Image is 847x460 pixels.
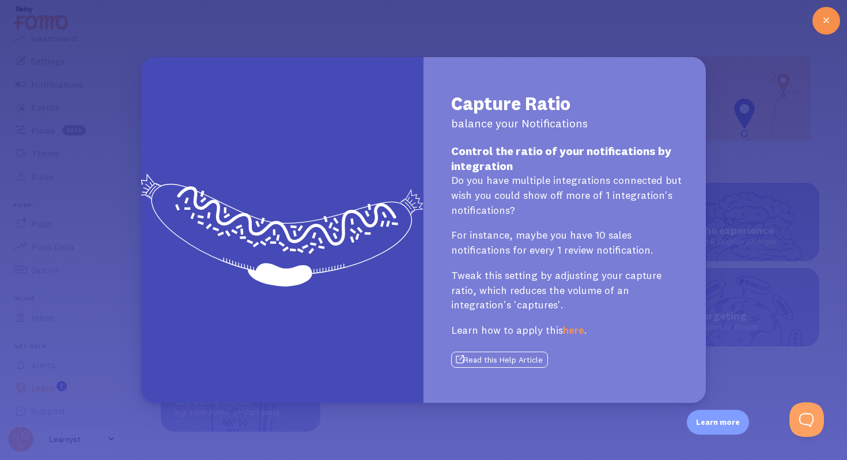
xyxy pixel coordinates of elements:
[451,228,685,257] p: For instance, maybe you have 10 sales notifications for every 1 review notification.
[451,323,685,338] p: Learn how to apply this .
[789,402,824,437] iframe: Help Scout Beacon - Open
[451,173,685,217] p: Do you have multiple integrations connected but wish you could show off more of 1 integration's n...
[687,410,749,435] div: Learn more
[451,144,685,173] h2: Control the ratio of your notifications by integration
[696,417,740,428] p: Learn more
[451,268,685,312] p: Tweak this setting by adjusting your capture ratio, which reduces the volume of an integration's ...
[451,115,588,132] p: balance your Notifications
[134,57,423,403] img: Capture Ratio
[451,92,570,115] h1: Capture Ratio
[563,323,584,337] a: here
[451,352,548,368] button: Read this Help Article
